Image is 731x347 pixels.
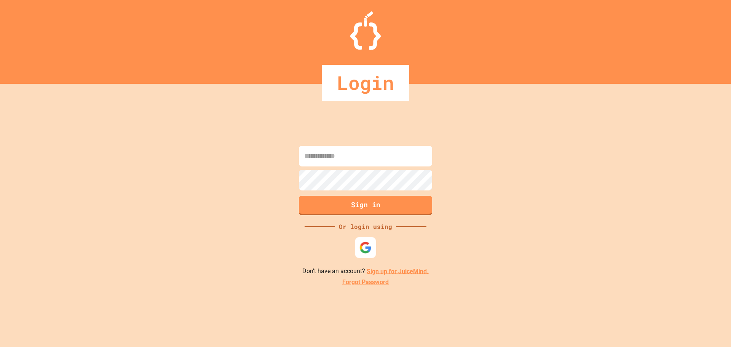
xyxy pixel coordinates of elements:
[302,267,429,276] p: Don't have an account?
[359,241,372,254] img: google-icon.svg
[350,11,381,50] img: Logo.svg
[367,267,429,275] a: Sign up for JuiceMind.
[299,196,432,215] button: Sign in
[322,65,409,101] div: Login
[342,278,389,287] a: Forgot Password
[335,222,396,231] div: Or login using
